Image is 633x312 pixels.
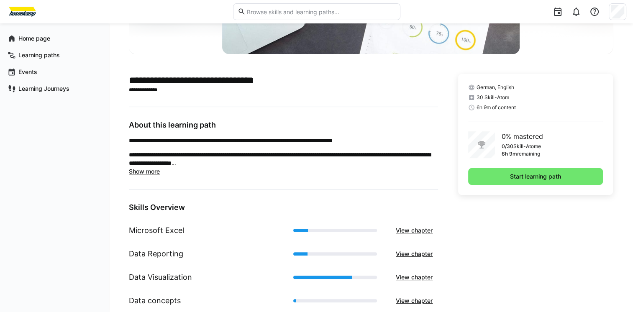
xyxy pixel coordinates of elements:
[395,273,434,281] span: View chapter
[129,168,160,175] span: Show more
[513,143,541,150] p: Skill-Atome
[395,250,434,258] span: View chapter
[18,85,69,92] font: Learning Journeys
[246,8,395,15] input: Browse skills and learning paths...
[129,295,181,306] h1: Data concepts
[129,120,438,130] h3: About this learning path
[18,35,50,42] font: Home page
[18,68,37,75] font: Events
[477,94,509,101] span: 30 Skill-Atom
[129,225,184,236] h1: Microsoft Excel
[129,272,192,283] h1: Data Visualization
[390,292,438,309] button: View chapter
[477,104,516,111] span: 6h 9m of content
[509,172,562,181] span: Start learning path
[468,168,603,185] button: Start learning path
[390,222,438,239] button: View chapter
[129,203,438,212] h3: Skills Overview
[477,84,514,91] span: German, English
[390,246,438,262] button: View chapter
[395,226,434,235] span: View chapter
[517,151,540,157] p: remaining
[502,151,517,157] p: 6h 9m
[129,248,183,259] h1: Data Reporting
[395,297,434,305] span: View chapter
[18,51,60,59] font: Learning paths
[390,269,438,286] button: View chapter
[502,131,543,141] p: 0% mastered
[502,143,513,150] p: 0/30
